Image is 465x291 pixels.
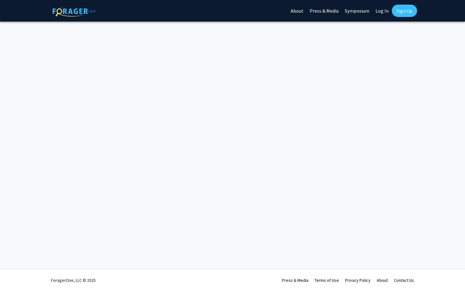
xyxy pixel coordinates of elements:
a: Privacy Policy [345,277,371,283]
a: Press & Media [282,277,308,283]
a: Sign Up [392,5,417,17]
a: About [377,277,388,283]
div: ForagerOne, LLC © 2025 [51,269,96,291]
a: Contact Us [394,277,414,283]
img: ForagerOne Logo [53,6,96,17]
a: Terms of Use [315,277,339,283]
